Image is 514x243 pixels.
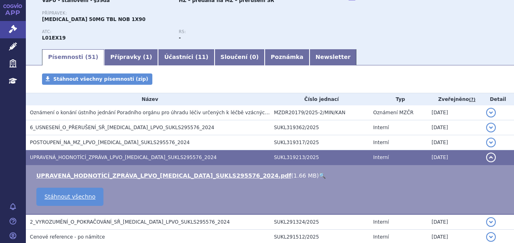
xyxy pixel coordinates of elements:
[30,125,214,130] span: 6_USNESENÍ_O_PŘERUŠENÍ_SŘ_QINLOCK_LPVO_SUKLS295576_2024
[179,29,307,34] p: RS:
[270,93,369,105] th: Číslo jednací
[26,93,270,105] th: Název
[319,172,326,179] a: 🔍
[373,140,389,145] span: Interní
[88,54,95,60] span: 51
[373,110,414,115] span: Oznámení MZČR
[428,150,482,165] td: [DATE]
[270,105,369,120] td: MZDR20179/2025-2/MIN/KAN
[486,232,496,242] button: detail
[215,49,265,65] a: Sloučení (0)
[310,49,357,65] a: Newsletter
[265,49,310,65] a: Poznámka
[428,120,482,135] td: [DATE]
[373,234,389,240] span: Interní
[428,214,482,230] td: [DATE]
[486,123,496,132] button: detail
[53,76,148,82] span: Stáhnout všechny písemnosti (zip)
[42,17,145,22] span: [MEDICAL_DATA] 50MG TBL NOB 1X90
[482,93,514,105] th: Detail
[42,11,316,16] p: Přípravek:
[158,49,214,65] a: Účastníci (11)
[36,172,291,179] a: UPRAVENÁ_HODNOTÍCÍ_ZPRÁVA_LPVO_[MEDICAL_DATA]_SUKLS295576_2024.pdf
[30,140,190,145] span: POSTOUPENÍ_NA_MZ_LPVO_QINLOCK_SUKLS295576_2024
[36,172,506,180] li: ( )
[369,93,428,105] th: Typ
[486,153,496,162] button: detail
[42,49,104,65] a: Písemnosti (51)
[198,54,206,60] span: 11
[30,234,105,240] span: Cenové reference - po námitce
[270,135,369,150] td: SUKL319317/2025
[252,54,256,60] span: 0
[373,219,389,225] span: Interní
[30,155,217,160] span: UPRAVENÁ_HODNOTÍCÍ_ZPRÁVA_LPVO_QINLOCK_SUKLS295576_2024
[293,172,316,179] span: 1.66 MB
[428,105,482,120] td: [DATE]
[42,73,152,85] a: Stáhnout všechny písemnosti (zip)
[373,155,389,160] span: Interní
[486,138,496,147] button: detail
[469,97,475,103] abbr: (?)
[42,29,171,34] p: ATC:
[270,150,369,165] td: SUKL319213/2025
[36,188,103,206] a: Stáhnout všechno
[428,135,482,150] td: [DATE]
[42,35,66,41] strong: RIPRETINIB
[486,217,496,227] button: detail
[373,125,389,130] span: Interní
[145,54,150,60] span: 1
[30,110,356,115] span: Oznámení o konání ústního jednání Poradního orgánu pro úhradu léčiv určených k léčbě vzácných one...
[428,93,482,105] th: Zveřejněno
[30,219,230,225] span: 2_VYROZUMĚNÍ_O_POKRAČOVÁNÍ_SŘ_QINLOCK_LPVO_SUKLS295576_2024
[179,35,181,41] strong: -
[486,108,496,117] button: detail
[104,49,158,65] a: Přípravky (1)
[270,120,369,135] td: SUKL319362/2025
[270,214,369,230] td: SUKL291324/2025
